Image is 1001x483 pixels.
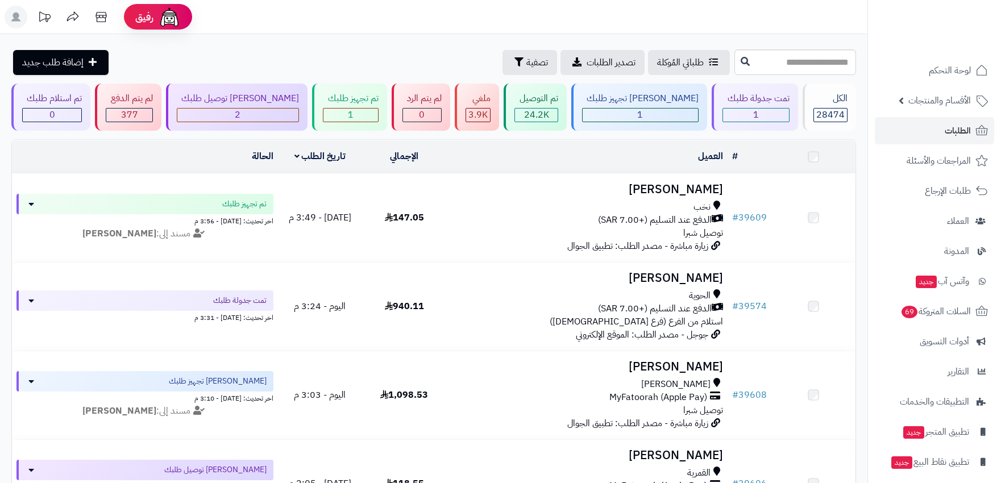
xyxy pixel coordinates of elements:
[466,92,491,105] div: ملغي
[732,299,738,313] span: #
[709,84,800,131] a: تمت جدولة طلبك 1
[106,92,152,105] div: لم يتم الدفع
[380,388,428,402] span: 1,098.53
[310,84,389,131] a: تم تجهيز طلبك 1
[813,92,848,105] div: الكل
[698,149,723,163] a: العميل
[732,149,738,163] a: #
[515,109,557,122] div: 24212
[82,404,156,418] strong: [PERSON_NAME]
[582,92,699,105] div: [PERSON_NAME] تجهيز طلبك
[30,6,59,31] a: تحديثات المنصة
[323,109,377,122] div: 1
[948,364,969,380] span: التقارير
[121,108,138,122] span: 377
[164,464,267,476] span: [PERSON_NAME] توصيل طلبك
[875,117,994,144] a: الطلبات
[891,456,912,469] span: جديد
[875,298,994,325] a: السلات المتروكة69
[348,108,354,122] span: 1
[732,388,738,402] span: #
[16,392,273,403] div: اخر تحديث: [DATE] - 3:10 م
[800,84,858,131] a: الكل28474
[689,289,711,302] span: الحوية
[732,211,767,224] a: #39609
[907,153,971,169] span: المراجعات والأسئلة
[875,207,994,235] a: العملاء
[177,92,299,105] div: [PERSON_NAME] توصيل طلبك
[583,109,698,122] div: 1
[106,109,152,122] div: 377
[13,50,109,75] a: إضافة طلب جديد
[222,198,267,210] span: تم تجهيز طلبك
[687,467,711,480] span: القمرية
[816,108,845,122] span: 28474
[908,93,971,109] span: الأقسام والمنتجات
[598,302,712,315] span: الدفع عند التسليم (+7.00 SAR)
[576,328,708,342] span: جوجل - مصدر الطلب: الموقع الإلكتروني
[526,56,548,69] span: تصفية
[177,109,298,122] div: 2
[569,84,709,131] a: [PERSON_NAME] تجهيز طلبك 1
[452,84,501,131] a: ملغي 3.9K
[947,213,969,229] span: العملاء
[693,201,711,214] span: نخب
[235,108,240,122] span: 2
[875,328,994,355] a: أدوات التسويق
[385,299,424,313] span: 940.11
[294,149,346,163] a: تاريخ الطلب
[252,149,273,163] a: الحالة
[385,211,424,224] span: 147.05
[723,109,788,122] div: 1
[875,268,994,295] a: وآتس آبجديد
[683,226,723,240] span: توصيل شبرا
[875,358,994,385] a: التقارير
[451,360,722,373] h3: [PERSON_NAME]
[9,84,93,131] a: تم استلام طلبك 0
[390,149,418,163] a: الإجمالي
[648,50,730,75] a: طلباتي المُوكلة
[524,108,549,122] span: 24.2K
[289,211,351,224] span: [DATE] - 3:49 م
[23,109,81,122] div: 0
[732,211,738,224] span: #
[722,92,789,105] div: تمت جدولة طلبك
[732,299,767,313] a: #39574
[16,214,273,226] div: اخر تحديث: [DATE] - 3:56 م
[732,388,767,402] a: #39608
[587,56,636,69] span: تصدير الطلبات
[567,417,708,430] span: زيارة مباشرة - مصدر الطلب: تطبيق الجوال
[169,376,267,387] span: [PERSON_NAME] تجهيز طلبك
[213,295,267,306] span: تمت جدولة طلبك
[890,454,969,470] span: تطبيق نقاط البيع
[93,84,163,131] a: لم يتم الدفع 377
[294,388,346,402] span: اليوم - 3:03 م
[875,388,994,415] a: التطبيقات والخدمات
[323,92,378,105] div: تم تجهيز طلبك
[502,50,557,75] button: تصفية
[753,108,759,122] span: 1
[466,109,490,122] div: 3880
[22,56,84,69] span: إضافة طلب جديد
[637,108,643,122] span: 1
[560,50,645,75] a: تصدير الطلبات
[901,305,918,318] span: 69
[929,63,971,78] span: لوحة التحكم
[402,92,442,105] div: لم يتم الرد
[451,449,722,462] h3: [PERSON_NAME]
[944,243,969,259] span: المدونة
[8,227,282,240] div: مسند إلى:
[550,315,723,328] span: استلام من الفرع (فرع [DEMOGRAPHIC_DATA])
[925,183,971,199] span: طلبات الإرجاع
[598,214,712,227] span: الدفع عند التسليم (+7.00 SAR)
[468,108,488,122] span: 3.9K
[294,299,346,313] span: اليوم - 3:24 م
[49,108,55,122] span: 0
[875,448,994,476] a: تطبيق نقاط البيعجديد
[22,92,82,105] div: تم استلام طلبك
[641,378,711,391] span: [PERSON_NAME]
[164,84,310,131] a: [PERSON_NAME] توصيل طلبك 2
[82,227,156,240] strong: [PERSON_NAME]
[902,424,969,440] span: تطبيق المتجر
[567,239,708,253] span: زيارة مباشرة - مصدر الطلب: تطبيق الجوال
